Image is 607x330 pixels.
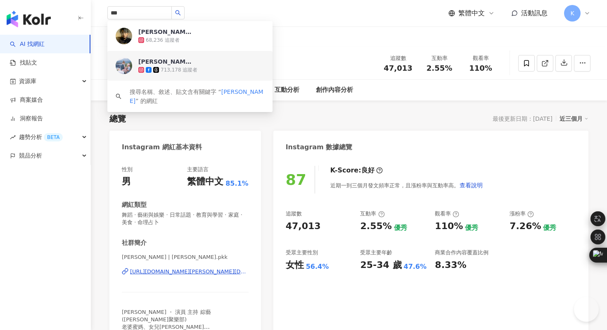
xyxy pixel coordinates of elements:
div: 47,013 [286,220,321,233]
div: K-Score : [330,166,383,175]
div: Instagram 網紅基本資料 [122,143,202,152]
span: 查看說明 [460,182,483,189]
div: 觀看率 [435,210,459,218]
iframe: Help Scout Beacon - Open [574,297,599,322]
div: 繁體中文 [187,175,223,188]
div: 互動分析 [275,85,299,95]
div: 優秀 [394,223,407,232]
a: 商案媒合 [10,96,43,104]
div: 社群簡介 [122,239,147,247]
div: 商業合作內容覆蓋比例 [435,249,488,256]
div: 110% [435,220,463,233]
div: 女性 [286,259,304,272]
div: 主要語言 [187,166,209,173]
div: 互動率 [424,54,455,62]
div: 總覽 [109,113,126,124]
div: 47.6% [404,262,427,271]
div: 追蹤數 [286,210,302,218]
div: 68,236 追蹤者 [146,37,180,44]
div: [PERSON_NAME] [138,28,192,36]
span: 競品分析 [19,146,42,165]
div: 優秀 [465,223,478,232]
span: 資源庫 [19,72,36,91]
div: 漲粉率 [510,210,534,218]
div: 性別 [122,166,133,173]
div: 25-34 歲 [360,259,401,272]
span: search [116,93,121,99]
div: 87 [286,171,306,188]
span: 85.1% [225,179,249,188]
span: 活動訊息 [521,9,548,17]
div: 互動率 [360,210,384,218]
div: 搜尋名稱、敘述、貼文含有關鍵字 “ ” 的網紅 [130,87,264,105]
div: 近期一到三個月發文頻率正常，且漲粉率與互動率高。 [330,177,483,194]
div: 7.26% [510,220,541,233]
a: 洞察報告 [10,115,43,123]
span: [PERSON_NAME] | [PERSON_NAME].pkk [122,253,249,261]
span: rise [10,134,16,140]
div: [PERSON_NAME] [138,57,192,66]
span: 47,013 [384,64,412,72]
div: [URL][DOMAIN_NAME][PERSON_NAME][DOMAIN_NAME] [130,268,249,275]
div: 近三個月 [560,113,588,124]
span: K [570,9,574,18]
div: Instagram 數據總覽 [286,143,353,152]
div: 觀看率 [465,54,496,62]
div: 8.33% [435,259,466,272]
div: 創作內容分析 [316,85,353,95]
img: KOL Avatar [116,57,132,74]
div: 最後更新日期：[DATE] [493,115,552,122]
img: logo [7,11,51,27]
div: 男 [122,175,131,188]
span: search [175,10,181,16]
div: 良好 [361,166,375,175]
span: 繁體中文 [458,9,485,18]
div: 2.55% [360,220,391,233]
span: 110% [469,64,492,72]
div: 受眾主要性別 [286,249,318,256]
span: 2.55% [427,64,452,72]
div: BETA [44,133,63,141]
div: 優秀 [543,223,556,232]
div: 受眾主要年齡 [360,249,392,256]
div: 追蹤數 [382,54,414,62]
button: 查看說明 [459,177,483,194]
div: 56.4% [306,262,329,271]
img: KOL Avatar [116,28,132,44]
a: [URL][DOMAIN_NAME][PERSON_NAME][DOMAIN_NAME] [122,268,249,275]
span: 趨勢分析 [19,128,63,146]
div: 網紅類型 [122,201,147,209]
a: searchAI 找網紅 [10,40,45,48]
span: 舞蹈 · 藝術與娛樂 · 日常話題 · 教育與學習 · 家庭 · 美食 · 命理占卜 [122,211,249,226]
a: 找貼文 [10,59,37,67]
div: 713,178 追蹤者 [161,67,197,74]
